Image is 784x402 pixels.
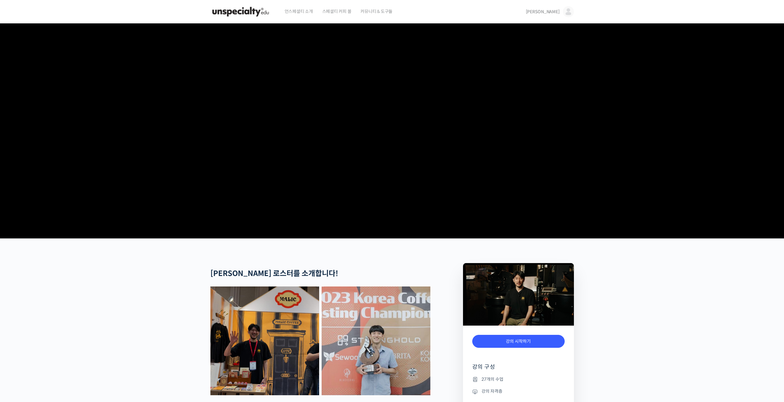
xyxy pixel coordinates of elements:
span: [PERSON_NAME] [526,9,560,14]
strong: [PERSON_NAME] 로스터를 소개합니다! [210,269,338,278]
li: 27개의 수업 [472,376,565,383]
li: 강의 자격증 [472,388,565,395]
a: 강의 시작하기 [472,335,565,348]
h4: 강의 구성 [472,363,565,376]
